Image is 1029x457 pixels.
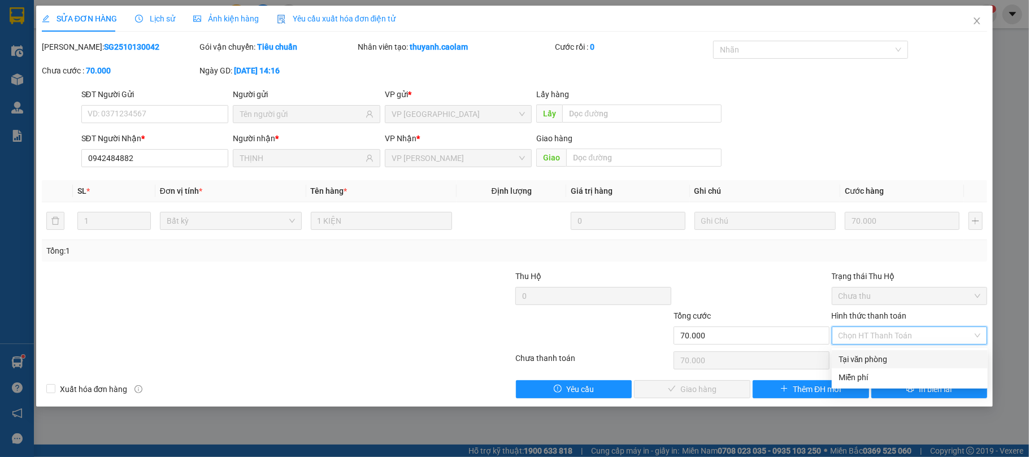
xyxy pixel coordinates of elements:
span: In biên lai [919,383,952,395]
button: delete [46,212,64,230]
b: thuyanh.caolam [410,42,468,51]
span: Giao hàng [536,134,572,143]
span: clock-circle [135,15,143,23]
b: Tiêu chuẩn [257,42,297,51]
span: Thu Hộ [515,272,541,281]
button: printerIn biên lai [871,380,988,398]
span: picture [193,15,201,23]
span: VP Phan Thiết [392,150,526,167]
div: SĐT Người Gửi [81,88,229,101]
div: Cước rồi : [555,41,711,53]
span: VP Sài Gòn [392,106,526,123]
button: plus [969,212,983,230]
button: exclamation-circleYêu cầu [516,380,632,398]
b: SG2510130042 [104,42,159,51]
div: Gói vận chuyển: [199,41,355,53]
span: Xuất hóa đơn hàng [55,383,132,395]
div: [PERSON_NAME]: [42,41,198,53]
b: 0 [590,42,594,51]
span: info-circle [134,385,142,393]
li: (c) 2017 [95,54,155,68]
span: user [366,110,374,118]
span: edit [42,15,50,23]
span: Tên hàng [311,186,348,195]
input: 0 [845,212,959,230]
span: Ảnh kiện hàng [193,14,259,23]
th: Ghi chú [690,180,841,202]
div: Trạng thái Thu Hộ [832,270,988,282]
div: Tại văn phòng [839,353,981,365]
span: Định lượng [492,186,532,195]
label: Hình thức thanh toán [832,311,907,320]
span: Giao [536,149,566,167]
b: [PERSON_NAME] [14,73,64,126]
div: Chưa thanh toán [514,352,672,372]
input: 0 [571,212,685,230]
b: [DOMAIN_NAME] [95,43,155,52]
button: checkGiao hàng [634,380,750,398]
span: Chọn HT Thanh Toán [839,327,981,344]
span: plus [780,385,788,394]
span: Yêu cầu [566,383,594,395]
span: Cước hàng [845,186,884,195]
div: VP gửi [385,88,532,101]
b: BIÊN NHẬN GỬI HÀNG HÓA [73,16,108,108]
div: SĐT Người Nhận [81,132,229,145]
div: Người nhận [233,132,380,145]
div: Miễn phí [839,371,981,384]
div: Ngày GD: [199,64,355,77]
div: Chưa cước : [42,64,198,77]
img: icon [277,15,286,24]
button: Close [961,6,993,37]
input: Dọc đường [566,149,722,167]
span: Yêu cầu xuất hóa đơn điện tử [277,14,396,23]
input: Dọc đường [562,105,722,123]
span: Giá trị hàng [571,186,613,195]
button: plusThêm ĐH mới [753,380,869,398]
span: Thêm ĐH mới [793,383,841,395]
span: SỬA ĐƠN HÀNG [42,14,117,23]
input: Tên người nhận [240,152,363,164]
span: printer [906,385,914,394]
span: Đơn vị tính [160,186,202,195]
span: Lịch sử [135,14,175,23]
span: close [972,16,982,25]
div: Tổng: 1 [46,245,398,257]
b: [DATE] 14:16 [234,66,280,75]
img: logo.jpg [123,14,150,41]
span: VP Nhận [385,134,416,143]
span: Lấy hàng [536,90,569,99]
span: Chưa thu [839,288,981,304]
b: 70.000 [86,66,111,75]
span: exclamation-circle [554,385,562,394]
span: SL [77,186,86,195]
span: Lấy [536,105,562,123]
input: Ghi Chú [694,212,836,230]
div: Người gửi [233,88,380,101]
input: VD: Bàn, Ghế [311,212,453,230]
input: Tên người gửi [240,108,363,120]
div: Nhân viên tạo: [358,41,553,53]
span: Bất kỳ [167,212,295,229]
span: Tổng cước [674,311,711,320]
span: user [366,154,374,162]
